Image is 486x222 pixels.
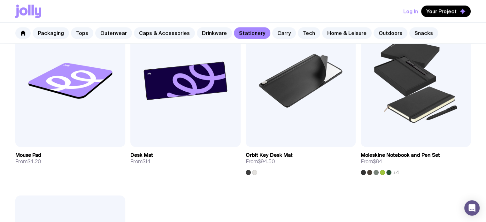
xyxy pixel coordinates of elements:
span: $84 [373,158,382,165]
span: From [130,158,150,165]
a: Caps & Accessories [134,27,195,39]
a: Tops [71,27,93,39]
h3: Orbit Key Desk Mat [246,152,293,158]
span: +4 [393,170,399,175]
a: Outerwear [95,27,132,39]
a: Carry [272,27,296,39]
a: Desk MatFrom$14 [130,147,240,170]
span: $4.20 [27,158,41,165]
span: $94.50 [258,158,275,165]
a: Moleskine Notebook and Pen SetFrom$84+4 [361,147,471,175]
span: Your Project [426,8,457,14]
a: Stationery [234,27,270,39]
h3: Moleskine Notebook and Pen Set [361,152,440,158]
a: Home & Leisure [322,27,372,39]
h3: Desk Mat [130,152,153,158]
span: $14 [143,158,150,165]
a: Mouse PadFrom$4.20 [15,147,125,170]
a: Orbit Key Desk MatFrom$94.50 [246,147,356,175]
span: From [15,158,41,165]
button: Your Project [421,5,471,17]
div: Open Intercom Messenger [464,200,480,216]
button: Log In [403,5,418,17]
a: Outdoors [374,27,407,39]
span: From [361,158,382,165]
a: Snacks [409,27,438,39]
a: Tech [298,27,320,39]
h3: Mouse Pad [15,152,41,158]
span: From [246,158,275,165]
a: Drinkware [197,27,232,39]
a: Packaging [33,27,69,39]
